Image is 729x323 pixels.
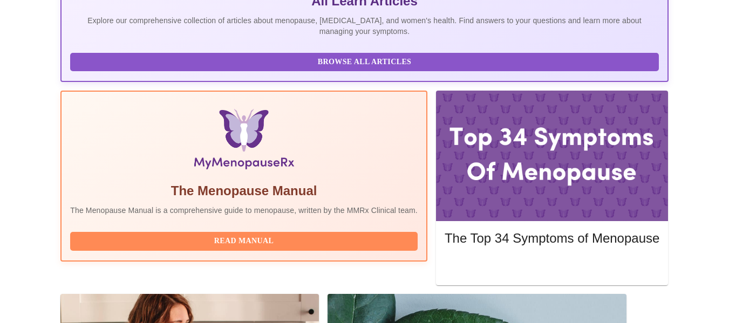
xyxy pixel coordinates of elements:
p: Explore our comprehensive collection of articles about menopause, [MEDICAL_DATA], and women's hea... [70,15,659,37]
span: Read More [455,260,649,273]
p: The Menopause Manual is a comprehensive guide to menopause, written by the MMRx Clinical team. [70,205,418,216]
button: Read More [445,257,659,276]
a: Read More [445,261,662,270]
h5: The Menopause Manual [70,182,418,200]
a: Read Manual [70,236,420,245]
button: Read Manual [70,232,418,251]
span: Read Manual [81,235,407,248]
span: Browse All Articles [81,56,648,69]
a: Browse All Articles [70,57,662,66]
h5: The Top 34 Symptoms of Menopause [445,230,659,247]
img: Menopause Manual [125,109,362,174]
button: Browse All Articles [70,53,659,72]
